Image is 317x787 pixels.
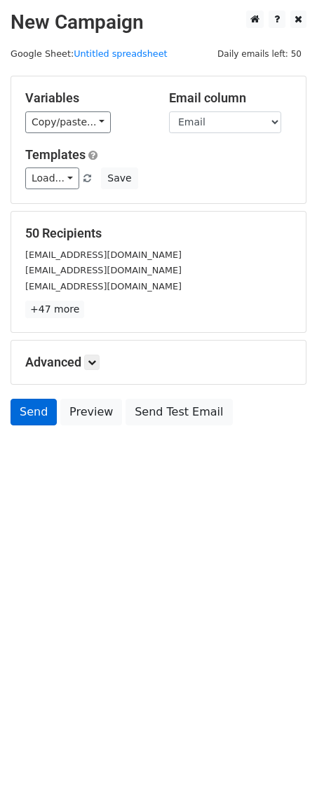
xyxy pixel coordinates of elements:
[101,167,137,189] button: Save
[25,111,111,133] a: Copy/paste...
[25,226,292,241] h5: 50 Recipients
[25,90,148,106] h5: Variables
[25,301,84,318] a: +47 more
[247,720,317,787] iframe: Chat Widget
[213,46,306,62] span: Daily emails left: 50
[25,147,86,162] a: Templates
[25,249,182,260] small: [EMAIL_ADDRESS][DOMAIN_NAME]
[25,167,79,189] a: Load...
[11,48,168,59] small: Google Sheet:
[11,399,57,425] a: Send
[25,355,292,370] h5: Advanced
[126,399,232,425] a: Send Test Email
[11,11,306,34] h2: New Campaign
[74,48,167,59] a: Untitled spreadsheet
[25,265,182,275] small: [EMAIL_ADDRESS][DOMAIN_NAME]
[25,281,182,292] small: [EMAIL_ADDRESS][DOMAIN_NAME]
[60,399,122,425] a: Preview
[213,48,306,59] a: Daily emails left: 50
[169,90,292,106] h5: Email column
